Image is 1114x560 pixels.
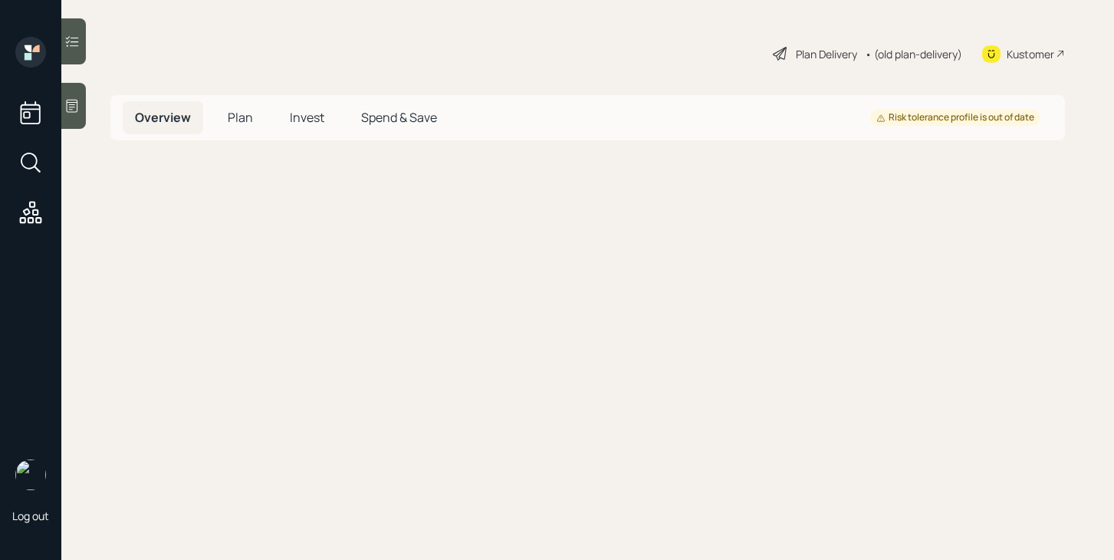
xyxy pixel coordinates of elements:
[865,46,962,62] div: • (old plan-delivery)
[876,111,1034,124] div: Risk tolerance profile is out of date
[361,109,437,126] span: Spend & Save
[135,109,191,126] span: Overview
[15,460,46,490] img: michael-russo-headshot.png
[12,509,49,523] div: Log out
[228,109,253,126] span: Plan
[1007,46,1054,62] div: Kustomer
[290,109,324,126] span: Invest
[796,46,857,62] div: Plan Delivery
